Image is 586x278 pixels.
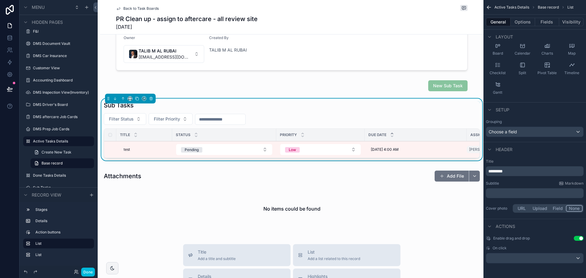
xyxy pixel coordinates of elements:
label: DMS Car Insurance [33,53,90,58]
button: Options [511,18,535,26]
a: Back to Task Boards [116,6,159,11]
span: Assigned User [470,132,500,137]
span: Timeline [564,70,579,75]
button: Charts [535,40,559,58]
label: Title [486,159,584,164]
label: DMS Driver's Board [33,102,90,107]
a: [PERSON_NAME] [467,146,501,153]
div: scrollable content [486,188,584,198]
button: Fields [535,18,559,26]
button: Field [550,205,566,212]
span: List [567,5,573,10]
span: [DATE] [116,23,258,31]
label: DMS Prep Job Cards [33,127,90,132]
span: test [124,147,130,152]
a: Sub Tasks [33,185,90,190]
button: Select Button [176,144,272,155]
span: Gantt [493,90,502,95]
h1: Sub Tasks [104,101,134,110]
span: On click [493,246,507,251]
span: Filter Priority [154,116,180,122]
span: Enable drag and drop [493,236,530,241]
span: Pivot Table [537,70,557,75]
button: Calendar [511,40,534,58]
a: [PERSON_NAME] [467,145,505,154]
button: TitleAdd a title and subtitle [183,244,291,266]
label: Stages [35,207,89,212]
button: Select Button [280,144,361,155]
a: Select Button [176,144,273,155]
button: ListAdd a list related to this record [293,244,400,266]
button: Done [81,268,95,276]
label: Grouping [486,119,502,124]
span: Choose a field [489,129,517,134]
span: Due Date [368,132,386,137]
label: Done Tasks Details [33,173,90,178]
span: List [308,249,360,255]
label: Subtitle [486,181,499,186]
label: F&I [33,29,90,34]
span: Active Tasks Details [494,5,529,10]
a: Markdown [559,181,584,186]
button: Map [560,40,584,58]
span: Markdown [565,181,584,186]
span: Charts [541,51,553,56]
span: Actions [496,223,515,229]
a: test [124,147,168,152]
button: Timeline [560,60,584,78]
label: Action buttons [35,230,89,235]
div: scrollable content [486,166,584,176]
span: Base record [42,161,63,166]
span: [PERSON_NAME] [469,147,499,152]
div: Low [289,147,296,153]
button: Choose a field [486,127,584,137]
button: Split [511,60,534,78]
label: List [35,241,89,246]
span: Checklist [490,70,506,75]
span: Calendar [515,51,530,56]
label: DMS Inspection View(Inventory) [33,90,90,95]
label: Details [35,218,89,223]
a: DMS aftercare Job Cards [33,114,90,119]
span: Menu [32,4,45,10]
button: Checklist [486,60,509,78]
button: Select Button [104,113,146,125]
div: Pending [185,147,199,153]
label: Cover photo [486,206,510,211]
a: DMS Document Vault [33,41,90,46]
span: Priority [280,132,297,137]
button: URL [514,205,530,212]
div: scrollable content [20,202,98,266]
a: Base record [31,158,94,168]
span: Board [493,51,503,56]
span: Filter Status [109,116,134,122]
button: General [486,18,511,26]
span: Layout [496,34,513,40]
label: Accounting Dashboard [33,78,90,83]
span: Split [519,70,526,75]
span: Title [198,249,236,255]
label: Customer View [33,66,90,70]
span: Base record [538,5,559,10]
span: Add a title and subtitle [198,256,236,261]
button: Board [486,40,509,58]
h1: PR Clean up - assign to aftercare - all review site [116,15,258,23]
span: Back to Task Boards [123,6,159,11]
a: [DATE] 4:00 AM [368,145,463,154]
span: Header [496,146,512,153]
a: Create New Task [31,147,94,157]
button: Pivot Table [535,60,559,78]
button: Select Button [149,113,193,125]
button: None [566,205,583,212]
span: Record view [32,192,61,198]
span: Map [568,51,576,56]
